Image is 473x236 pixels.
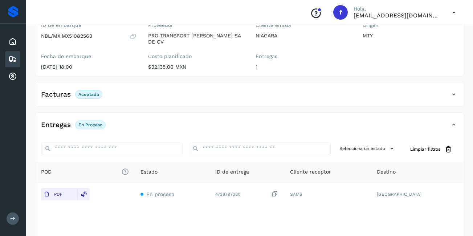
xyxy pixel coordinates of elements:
[290,168,331,176] span: Cliente receptor
[256,64,351,70] p: 1
[5,69,20,85] div: Cuentas por cobrar
[5,34,20,50] div: Inicio
[41,90,71,99] h4: Facturas
[256,33,351,39] p: NIAGARA
[148,22,244,28] label: Proveedor
[404,143,458,156] button: Limpiar filtros
[371,182,464,206] td: [GEOGRAPHIC_DATA]
[215,168,249,176] span: ID de entrega
[354,6,441,12] p: Hola,
[5,51,20,67] div: Embarques
[148,64,244,70] p: $32,135.00 MXN
[354,12,441,19] p: facturacion@protransport.com.mx
[78,122,102,127] p: En proceso
[146,191,174,197] span: En proceso
[363,33,458,39] p: MTY
[148,53,244,60] label: Costo planificado
[140,168,158,176] span: Estado
[41,33,92,39] p: NBL/MX.MX51082563
[35,119,464,137] div: EntregasEn proceso
[41,22,136,28] label: ID de embarque
[41,188,77,200] button: PDF
[35,88,464,106] div: FacturasAceptada
[41,121,71,129] h4: Entregas
[410,146,440,152] span: Limpiar filtros
[256,53,351,60] label: Entregas
[78,92,99,97] p: Aceptada
[41,64,136,70] p: [DATE] 18:00
[77,188,90,200] div: Reemplazar POD
[256,22,351,28] label: Cliente emisor
[41,53,136,60] label: Fecha de embarque
[41,168,129,176] span: POD
[148,33,244,45] p: PRO TRANSPORT [PERSON_NAME] SA DE CV
[337,143,399,155] button: Selecciona un estado
[284,182,371,206] td: SAMS
[377,168,396,176] span: Destino
[215,190,278,198] div: 4738797380
[54,192,62,197] p: PDF
[363,22,458,28] label: Origen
